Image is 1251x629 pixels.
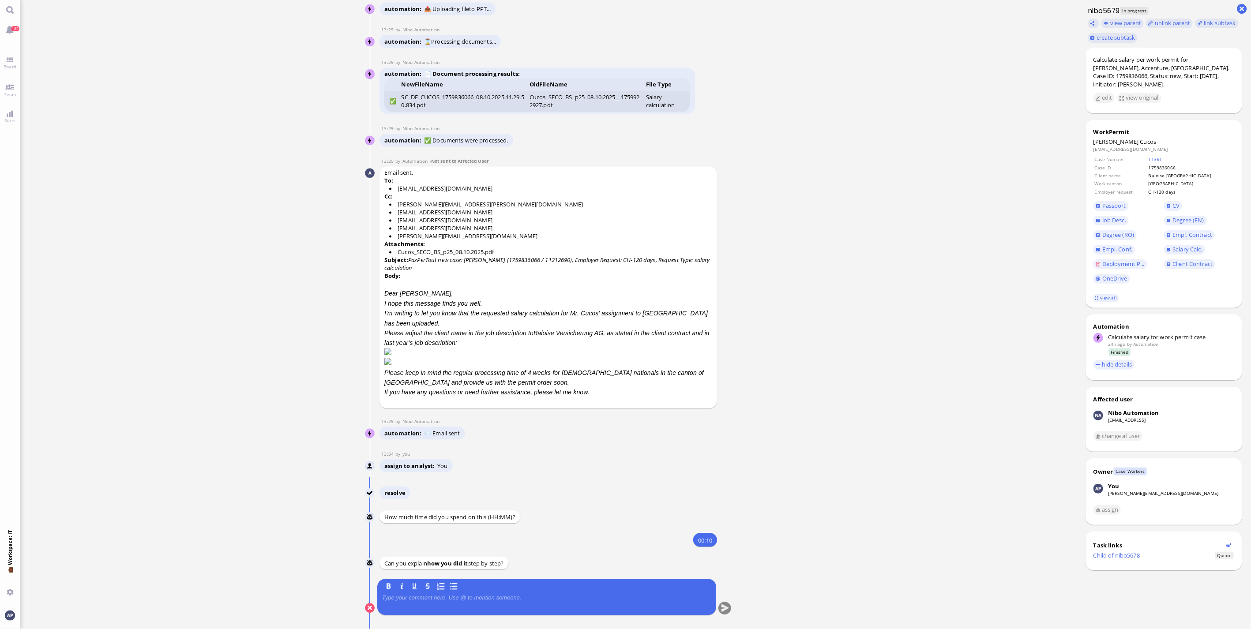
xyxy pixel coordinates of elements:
span: 13:29 [381,158,395,165]
div: Task links [1093,541,1224,549]
strong: Attachments: [384,240,425,248]
dd: [EMAIL_ADDRESS][DOMAIN_NAME] [1093,146,1234,152]
span: by [395,419,402,425]
a: Client Contract [1164,259,1216,269]
img: You [1093,484,1103,494]
span: Email sent. [384,169,712,397]
span: CV [1173,202,1180,210]
div: WorkPermit [1093,128,1234,136]
a: Deployment P... [1093,259,1147,269]
span: Job Desc. [1102,216,1126,224]
button: hide details [1093,360,1135,370]
img: Nibo Automation [365,37,375,47]
a: view all [1093,294,1119,302]
a: Degree (RO) [1093,230,1137,240]
span: resolve [384,489,406,497]
span: automation@nibo.ai [402,60,440,66]
div: Nibo Automation [1108,409,1159,417]
strong: Body: [384,272,401,280]
span: In progress [1120,7,1149,15]
button: change af user [1093,431,1143,441]
div: How much time did you spend on this (HH:MM)? [379,511,520,524]
a: Passport [1093,201,1129,211]
span: ⌛Processing documents... [424,38,496,46]
span: 13:34 [381,451,395,457]
p: Please adjust the client name in the job description to , as stated in the client contract and in... [384,329,712,348]
td: Case ID [1094,164,1147,171]
p: Please keep in mind the regular processing time of 4 weeks for [DEMOGRAPHIC_DATA] nationals in th... [384,368,712,388]
span: Empl. Conf. [1102,245,1132,253]
img: a755b052-3411-425c-83e2-d59320506517 [384,348,391,356]
td: Client name [1094,172,1147,179]
img: You [365,462,375,472]
span: Salary Calc. [1173,245,1203,253]
a: Degree (EN) [1164,216,1207,225]
span: automation [384,5,424,13]
span: 📤 Uploading file to PPT... [424,5,491,13]
div: Affected user [1093,395,1133,403]
span: - [430,158,489,165]
span: by [395,60,402,66]
span: You [437,462,447,470]
span: Finished [1109,348,1131,356]
a: Empl. Contract [1164,230,1215,240]
span: Passport [1102,202,1126,210]
span: Degree (EN) [1173,216,1204,224]
button: unlink parent [1146,19,1193,28]
span: automation [384,137,424,145]
img: You [5,610,15,620]
button: S [423,582,432,592]
div: Owner [1093,468,1113,475]
span: Degree (RO) [1102,231,1134,239]
div: You [1108,482,1119,490]
em: Baloise Versicherung AG [533,330,603,337]
span: automation [384,430,424,438]
a: OneDrive [1093,274,1130,284]
td: Employer request [1094,188,1147,195]
span: by [395,451,402,457]
p: I hope this message finds you well. I'm writing to let you know that the requested salary calcula... [384,299,712,329]
span: 182 [11,26,19,31]
td: [GEOGRAPHIC_DATA] [1148,180,1233,187]
button: edit [1093,93,1115,103]
strong: Cc: [384,193,393,201]
img: Automation [365,168,375,178]
span: anand.pazhenkottil@bluelakelegal.com [402,451,410,457]
img: Nibo [365,513,375,522]
td: Work canton [1094,180,1147,187]
button: assign [1093,505,1121,515]
td: Case Number [1094,156,1147,163]
span: by [395,126,402,132]
td: CH-120 days [1148,188,1233,195]
div: Calculate salary per work permit for [PERSON_NAME], Accenture, [GEOGRAPHIC_DATA]. Case ID: 175983... [1093,56,1234,88]
a: Job Desc. [1093,216,1129,225]
span: 24h ago [1108,341,1126,347]
span: 💼 Workspace: IT [7,565,13,585]
img: Nibo Automation [365,429,375,439]
img: Nibo [365,558,375,568]
img: Nibo Automation [365,136,375,146]
li: [EMAIL_ADDRESS][DOMAIN_NAME] [389,209,712,217]
a: 11361 [1149,156,1162,162]
td: SC_DE_CUCOS_1759836066_08.10.2025.11.29.50.834.pdf [399,91,527,112]
span: by [395,158,402,165]
span: by [1127,341,1132,347]
button: U [409,582,419,592]
a: Child of nibo5678 [1093,551,1140,559]
th: OldFileName [527,78,643,91]
span: 13:29 [381,126,395,132]
li: [EMAIL_ADDRESS][DOMAIN_NAME] [389,225,712,232]
div: Can you explain step by step? [379,557,509,569]
div: Calculate salary for work permit case [1108,333,1234,341]
span: 13:29 [381,60,395,66]
strong: 📄 Document processing results: [424,70,520,78]
p: Dear [PERSON_NAME], [384,289,712,299]
li: Cucos_SECO_BS_p25_08.10.2025.pdf [389,248,712,256]
td: Cucos_SECO_BS_p25_08.10.2025__1759922927.pdf [527,91,643,112]
span: 📨 Email sent [424,430,460,438]
task-group-action-menu: link subtask [1195,19,1239,28]
span: assign to analyst [384,462,437,470]
div: Automation [1093,322,1234,330]
span: link subtask [1204,19,1236,27]
li: [EMAIL_ADDRESS][DOMAIN_NAME] [389,217,712,225]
